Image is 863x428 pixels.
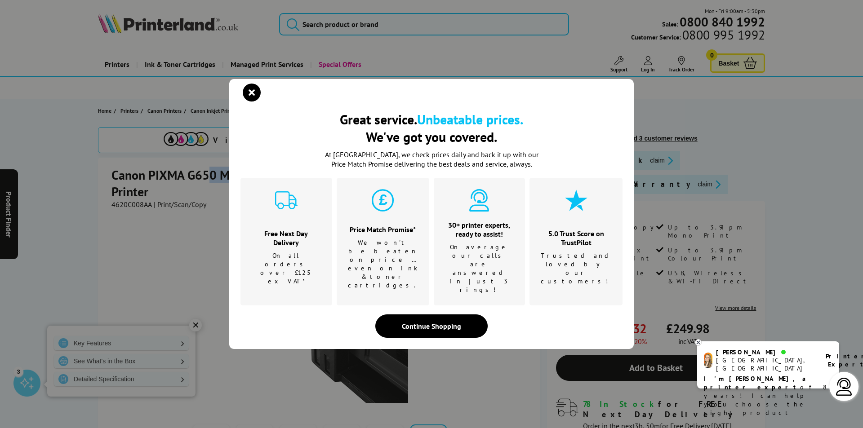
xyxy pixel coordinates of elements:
[417,110,523,128] b: Unbeatable prices.
[445,243,514,294] p: On average our calls are answered in just 3 rings!
[716,356,814,372] div: [GEOGRAPHIC_DATA], [GEOGRAPHIC_DATA]
[835,378,853,396] img: user-headset-light.svg
[275,189,298,212] img: delivery-cyan.svg
[319,150,544,169] p: At [GEOGRAPHIC_DATA], we check prices daily and back it up with our Price Match Promise deliverin...
[372,189,394,212] img: price-promise-cyan.svg
[348,238,418,290] p: We won't be beaten on price …even on ink & toner cartridges.
[252,252,321,286] p: On all orders over £125 ex VAT*
[245,86,258,99] button: close modal
[704,353,712,368] img: amy-livechat.png
[468,189,490,212] img: expert-cyan.svg
[348,225,418,234] h3: Price Match Promise*
[716,348,814,356] div: [PERSON_NAME]
[375,314,488,338] div: Continue Shopping
[565,189,587,212] img: star-cyan.svg
[704,375,809,391] b: I'm [PERSON_NAME], a printer expert
[445,221,514,238] h3: 30+ printer experts, ready to assist!
[704,375,832,417] p: of 8 years! I can help you choose the right product
[252,229,321,247] h3: Free Next Day Delivery
[541,229,611,247] h3: 5.0 Trust Score on TrustPilot
[541,252,611,286] p: Trusted and loved by our customers!
[240,110,623,146] h2: Great service. We've got you covered.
